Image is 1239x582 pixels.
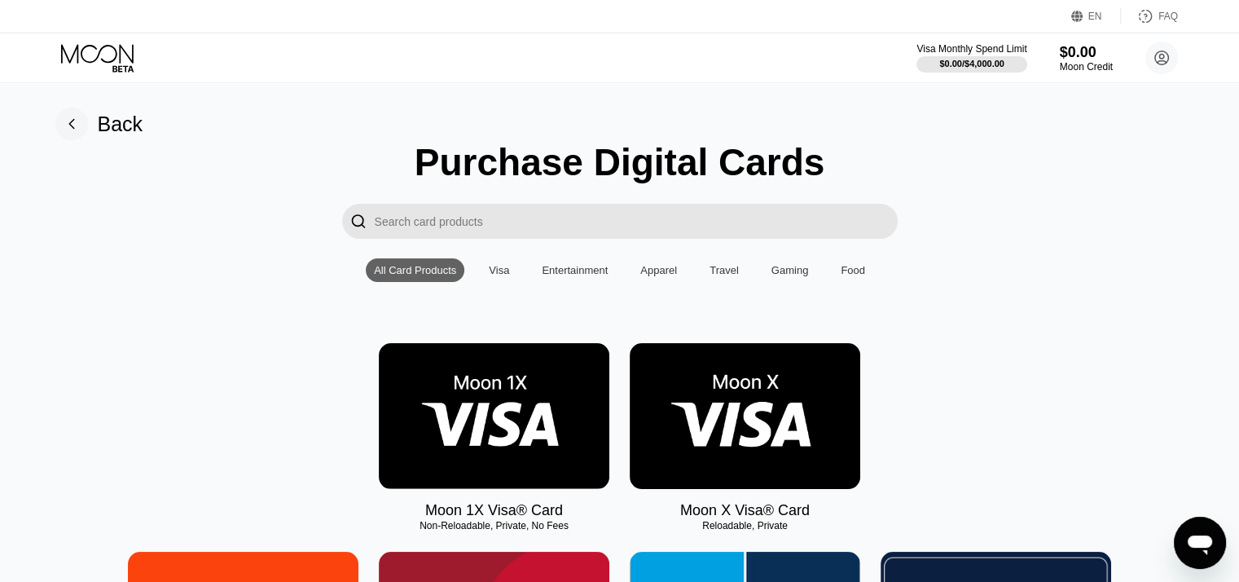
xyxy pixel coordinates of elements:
div:  [350,212,367,231]
div: All Card Products [366,258,464,282]
div: Entertainment [542,264,608,276]
div: $0.00 [1060,44,1113,61]
div: Entertainment [534,258,616,282]
div: Back [55,108,143,140]
div: Food [841,264,865,276]
div: FAQ [1121,8,1178,24]
div: FAQ [1158,11,1178,22]
div: Visa [481,258,517,282]
input: Search card products [375,204,898,239]
div: Apparel [632,258,685,282]
div: All Card Products [374,264,456,276]
div: Non-Reloadable, Private, No Fees [379,520,609,531]
div: Purchase Digital Cards [415,140,825,184]
div: Moon Credit [1060,61,1113,73]
div: Visa Monthly Spend Limit$0.00/$4,000.00 [916,43,1026,73]
iframe: Button to launch messaging window [1174,517,1226,569]
div: Travel [710,264,739,276]
div: Apparel [640,264,677,276]
div: Moon X Visa® Card [680,502,810,519]
div: Reloadable, Private [630,520,860,531]
div: Gaming [771,264,809,276]
div: Back [98,112,143,136]
div: $0.00 / $4,000.00 [939,59,1004,68]
div: EN [1088,11,1102,22]
div: EN [1071,8,1121,24]
div: $0.00Moon Credit [1060,44,1113,73]
div: Gaming [763,258,817,282]
div: Moon 1X Visa® Card [425,502,563,519]
div: Visa [489,264,509,276]
div:  [342,204,375,239]
div: Food [833,258,873,282]
div: Visa Monthly Spend Limit [916,43,1026,55]
div: Travel [701,258,747,282]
